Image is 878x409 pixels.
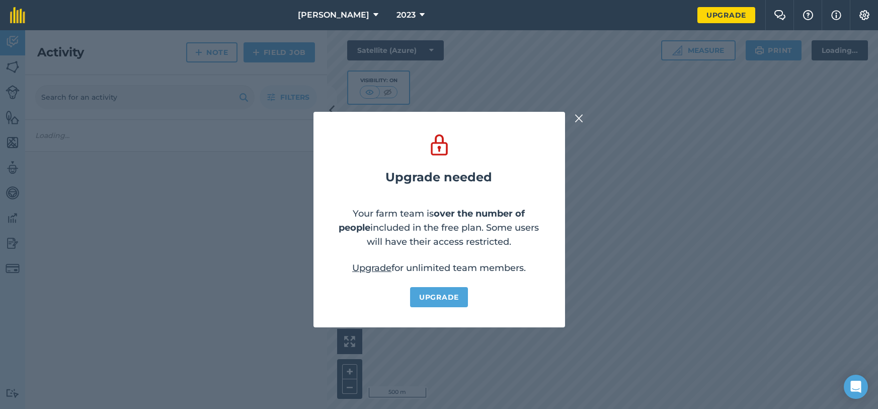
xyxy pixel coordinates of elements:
[10,7,25,23] img: fieldmargin Logo
[831,9,841,21] img: svg+xml;base64,PHN2ZyB4bWxucz0iaHR0cDovL3d3dy53My5vcmcvMjAwMC9zdmciIHdpZHRoPSIxNyIgaGVpZ2h0PSIxNy...
[352,262,391,274] a: Upgrade
[339,208,525,233] strong: over the number of people
[575,112,584,124] img: svg+xml;base64,PHN2ZyB4bWxucz0iaHR0cDovL3d3dy53My5vcmcvMjAwMC9zdmciIHdpZHRoPSIyMiIgaGVpZ2h0PSIzMC...
[844,375,868,399] div: Open Intercom Messenger
[352,261,526,275] p: for unlimited team members.
[396,9,416,21] span: 2023
[774,10,786,20] img: Two speech bubbles overlapping with the left bubble in the forefront
[802,10,814,20] img: A question mark icon
[386,170,493,184] h2: Upgrade needed
[858,10,870,20] img: A cog icon
[410,287,468,307] a: Upgrade
[298,9,369,21] span: [PERSON_NAME]
[697,7,755,23] a: Upgrade
[334,207,545,249] p: Your farm team is included in the free plan. Some users will have their access restricted.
